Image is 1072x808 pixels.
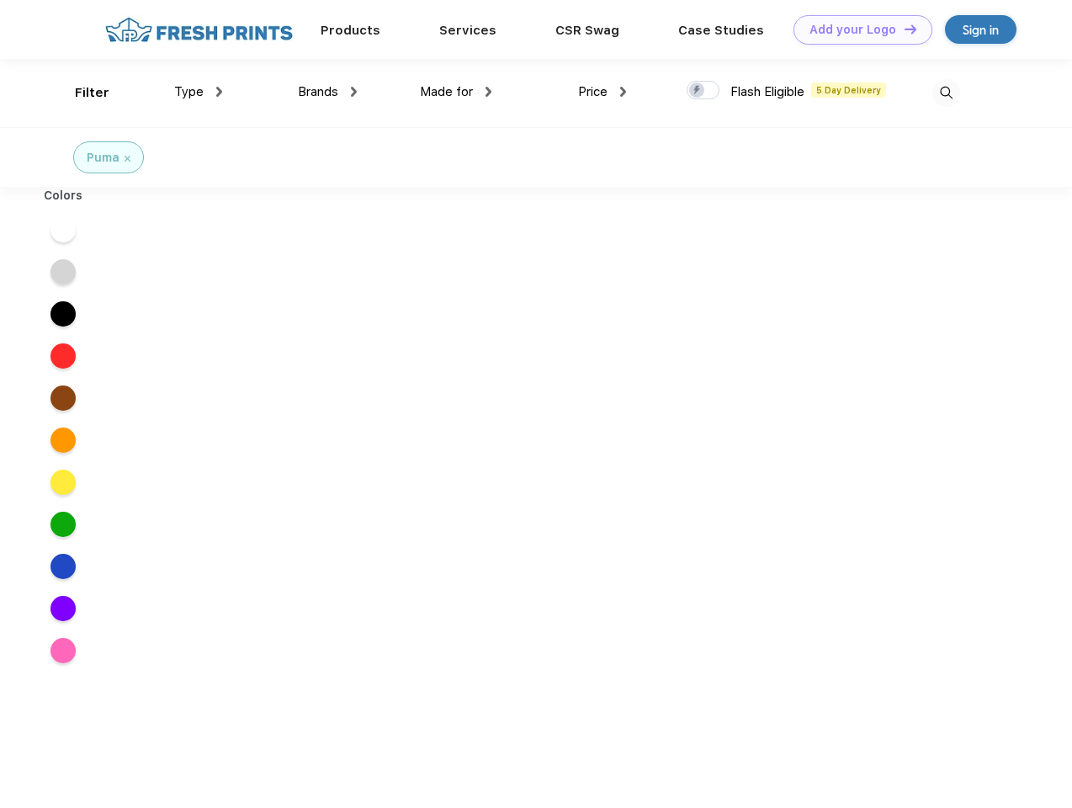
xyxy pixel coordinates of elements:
[945,15,1016,44] a: Sign in
[963,20,999,40] div: Sign in
[87,149,119,167] div: Puma
[486,87,491,97] img: dropdown.png
[420,84,473,99] span: Made for
[100,15,298,45] img: fo%20logo%202.webp
[620,87,626,97] img: dropdown.png
[555,23,619,38] a: CSR Swag
[174,84,204,99] span: Type
[31,187,96,205] div: Colors
[75,83,109,103] div: Filter
[811,82,886,98] span: 5 Day Delivery
[932,79,960,107] img: desktop_search.svg
[351,87,357,97] img: dropdown.png
[216,87,222,97] img: dropdown.png
[298,84,338,99] span: Brands
[809,23,896,37] div: Add your Logo
[578,84,608,99] span: Price
[905,24,916,34] img: DT
[730,84,804,99] span: Flash Eligible
[321,23,380,38] a: Products
[439,23,496,38] a: Services
[125,156,130,162] img: filter_cancel.svg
